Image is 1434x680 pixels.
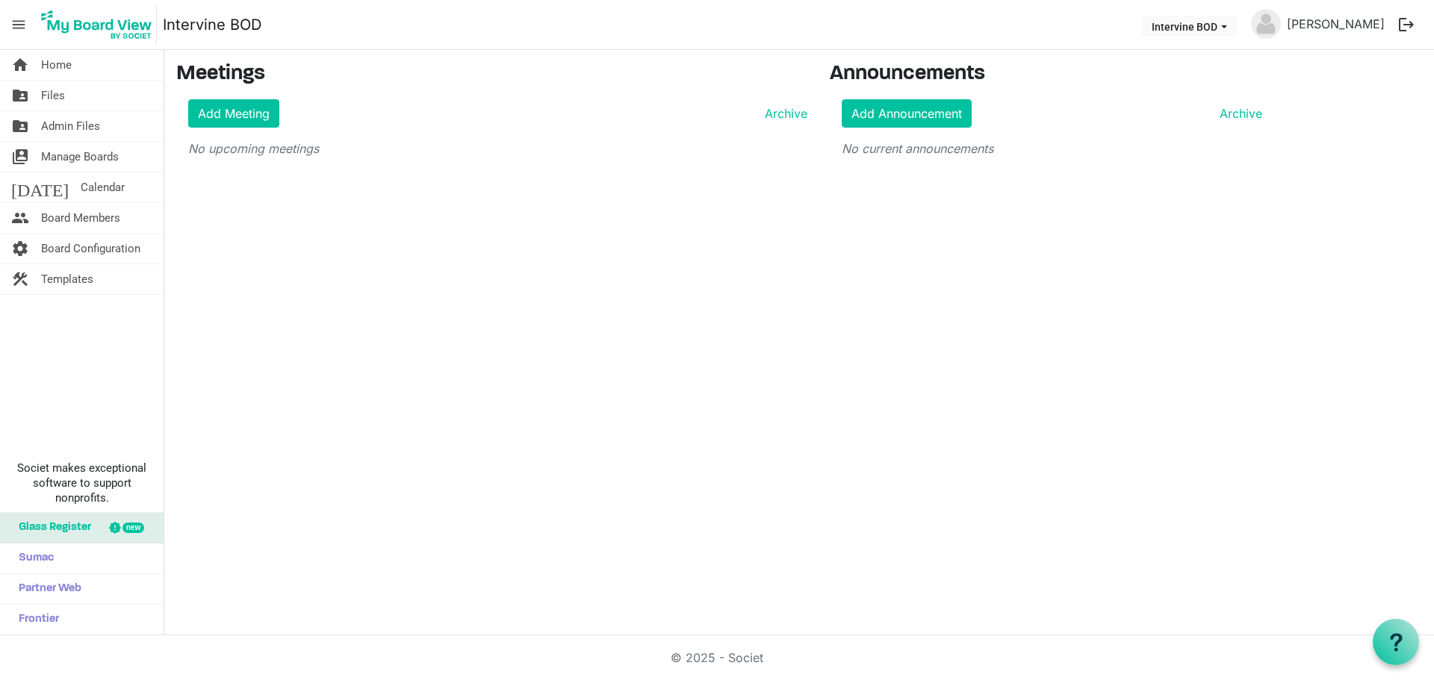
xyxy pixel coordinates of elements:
span: Partner Web [11,574,81,604]
img: no-profile-picture.svg [1251,9,1281,39]
p: No upcoming meetings [188,140,807,157]
span: Sumac [11,543,54,573]
span: Board Configuration [41,234,140,263]
span: [DATE] [11,172,69,202]
a: [PERSON_NAME] [1281,9,1391,39]
img: My Board View Logo [37,6,157,43]
h3: Announcements [830,62,1274,87]
a: © 2025 - Societ [671,650,763,665]
span: Glass Register [11,513,91,543]
a: My Board View Logo [37,6,163,43]
a: Intervine BOD [163,10,261,40]
a: Archive [759,105,807,122]
span: switch_account [11,142,29,172]
div: new [122,523,144,533]
a: Add Announcement [842,99,972,128]
a: Archive [1214,105,1262,122]
span: Frontier [11,605,59,634]
span: folder_shared [11,81,29,110]
h3: Meetings [176,62,807,87]
span: Societ makes exceptional software to support nonprofits. [7,461,157,505]
span: Manage Boards [41,142,119,172]
a: Add Meeting [188,99,279,128]
span: menu [4,10,33,39]
span: home [11,50,29,80]
button: logout [1391,9,1422,40]
span: Admin Files [41,111,100,141]
span: Templates [41,264,93,294]
span: settings [11,234,29,263]
span: Board Members [41,203,120,233]
span: people [11,203,29,233]
span: Home [41,50,72,80]
span: folder_shared [11,111,29,141]
button: Intervine BOD dropdownbutton [1142,16,1237,37]
p: No current announcements [842,140,1262,157]
span: construction [11,264,29,294]
span: Files [41,81,65,110]
span: Calendar [81,172,125,202]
